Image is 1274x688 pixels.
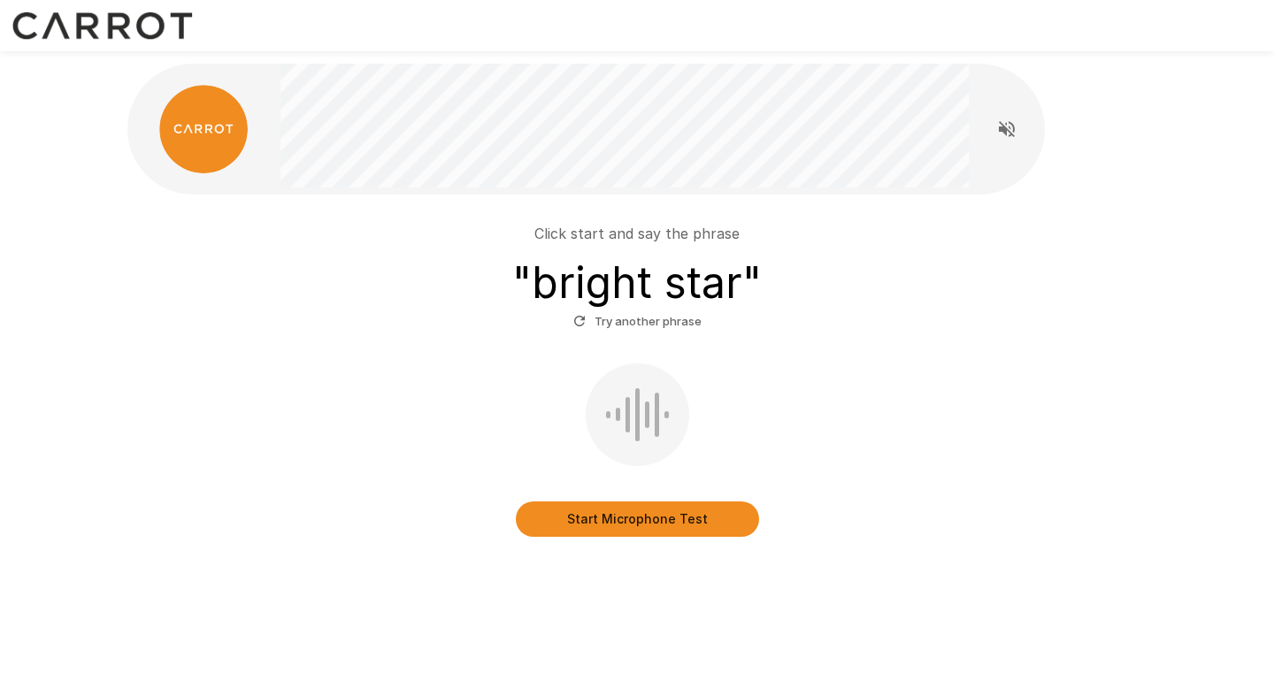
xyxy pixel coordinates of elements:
h3: " bright star " [512,258,762,308]
p: Click start and say the phrase [534,223,740,244]
button: Read questions aloud [989,111,1025,147]
button: Try another phrase [569,308,706,335]
img: carrot_logo.png [159,85,248,173]
button: Start Microphone Test [516,501,759,537]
